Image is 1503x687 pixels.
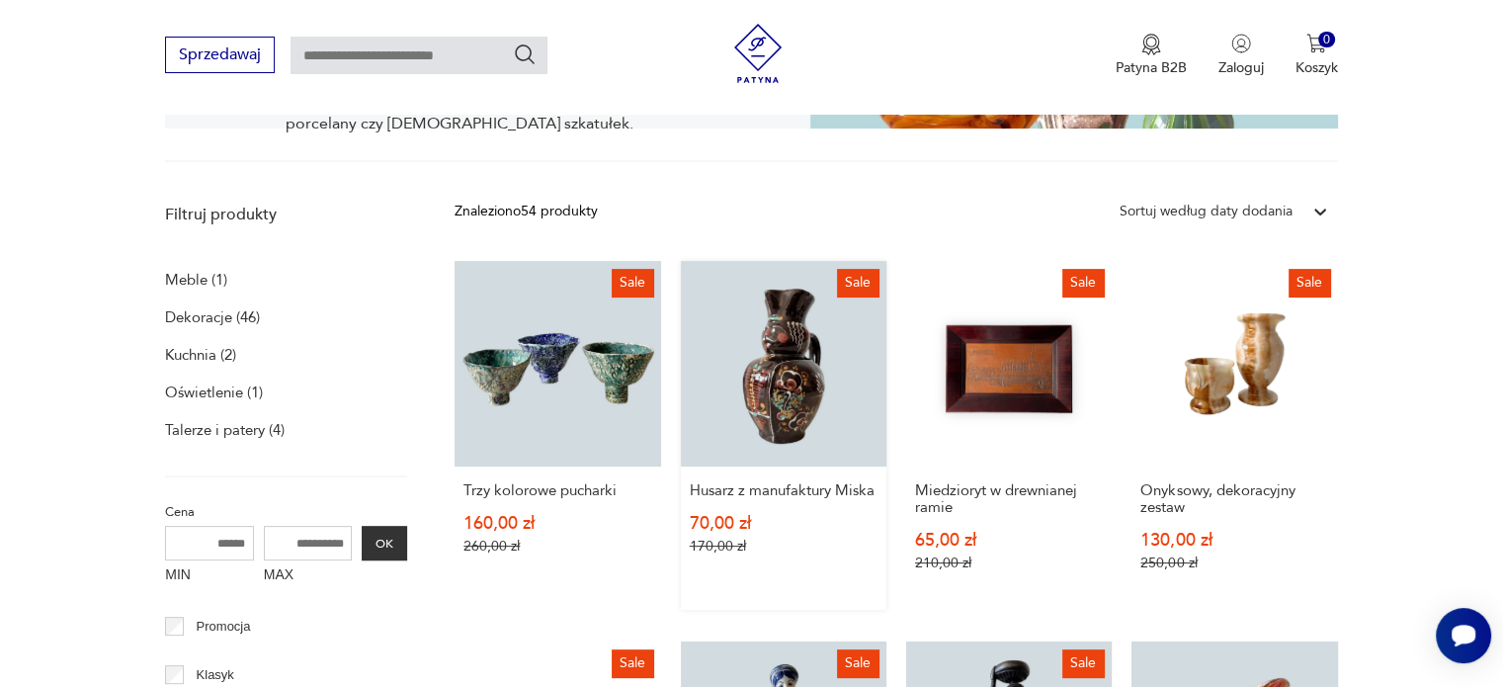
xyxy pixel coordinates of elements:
[165,37,275,73] button: Sprzedawaj
[463,482,651,499] h3: Trzy kolorowe pucharki
[728,24,788,83] img: Patyna - sklep z meblami i dekoracjami vintage
[1140,532,1328,549] p: 130,00 zł
[197,616,251,638] p: Promocja
[1141,34,1161,55] img: Ikona medalu
[165,501,407,523] p: Cena
[1436,608,1491,663] iframe: Smartsupp widget button
[165,303,260,331] a: Dekoracje (46)
[362,526,407,560] button: OK
[1218,34,1264,77] button: Zaloguj
[1231,34,1251,53] img: Ikonka użytkownika
[1116,34,1187,77] button: Patyna B2B
[690,515,877,532] p: 70,00 zł
[1120,201,1293,222] div: Sortuj według daty dodania
[681,261,886,610] a: SaleHusarz z manufaktury MiskaHusarz z manufaktury Miska70,00 zł170,00 zł
[165,416,285,444] a: Talerze i patery (4)
[165,560,254,592] label: MIN
[455,201,598,222] div: Znaleziono 54 produkty
[165,379,263,406] a: Oświetlenie (1)
[1131,261,1337,610] a: SaleOnyksowy, dekoracyjny zestawOnyksowy, dekoracyjny zestaw130,00 zł250,00 zł
[1295,34,1338,77] button: 0Koszyk
[463,515,651,532] p: 160,00 zł
[165,49,275,63] a: Sprzedawaj
[690,482,877,499] h3: Husarz z manufaktury Miska
[915,555,1103,571] p: 210,00 zł
[463,538,651,555] p: 260,00 zł
[690,538,877,555] p: 170,00 zł
[1318,32,1335,48] div: 0
[455,261,660,610] a: SaleTrzy kolorowe pucharkiTrzy kolorowe pucharki160,00 zł260,00 zł
[906,261,1112,610] a: SaleMiedzioryt w drewnianej ramieMiedzioryt w drewnianej ramie65,00 zł210,00 zł
[915,482,1103,516] h3: Miedzioryt w drewnianej ramie
[264,560,353,592] label: MAX
[1140,555,1328,571] p: 250,00 zł
[1140,482,1328,516] h3: Onyksowy, dekoracyjny zestaw
[165,266,227,294] a: Meble (1)
[1295,58,1338,77] p: Koszyk
[1218,58,1264,77] p: Zaloguj
[915,532,1103,549] p: 65,00 zł
[165,204,407,225] p: Filtruj produkty
[513,43,537,66] button: Szukaj
[165,341,236,369] a: Kuchnia (2)
[197,664,234,686] p: Klasyk
[1116,34,1187,77] a: Ikona medaluPatyna B2B
[1306,34,1326,53] img: Ikona koszyka
[1116,58,1187,77] p: Patyna B2B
